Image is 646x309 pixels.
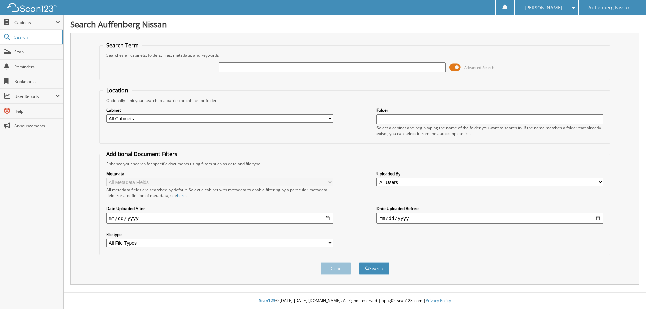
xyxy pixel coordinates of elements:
a: here [177,193,186,198]
h1: Search Auffenberg Nissan [70,18,639,30]
div: © [DATE]-[DATE] [DOMAIN_NAME]. All rights reserved | appg02-scan123-com | [64,293,646,309]
div: All metadata fields are searched by default. Select a cabinet with metadata to enable filtering b... [106,187,333,198]
label: Date Uploaded Before [376,206,603,211]
legend: Additional Document Filters [103,150,181,158]
span: [PERSON_NAME] [525,6,562,10]
label: Cabinet [106,107,333,113]
span: Search [14,34,59,40]
label: File type [106,232,333,237]
span: Auffenberg Nissan [588,6,631,10]
span: Scan123 [259,298,275,303]
div: Searches all cabinets, folders, files, metadata, and keywords [103,52,607,58]
span: Help [14,108,60,114]
legend: Search Term [103,42,142,49]
label: Uploaded By [376,171,603,177]
a: Privacy Policy [426,298,451,303]
span: Announcements [14,123,60,129]
span: Cabinets [14,20,55,25]
label: Folder [376,107,603,113]
div: Enhance your search for specific documents using filters such as date and file type. [103,161,607,167]
div: Optionally limit your search to a particular cabinet or folder [103,98,607,103]
button: Search [359,262,389,275]
legend: Location [103,87,132,94]
span: User Reports [14,93,55,99]
input: end [376,213,603,224]
span: Reminders [14,64,60,70]
label: Date Uploaded After [106,206,333,211]
span: Bookmarks [14,79,60,84]
label: Metadata [106,171,333,177]
span: Advanced Search [464,65,494,70]
div: Select a cabinet and begin typing the name of the folder you want to search in. If the name match... [376,125,603,137]
img: scan123-logo-white.svg [7,3,57,12]
button: Clear [321,262,351,275]
input: start [106,213,333,224]
span: Scan [14,49,60,55]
